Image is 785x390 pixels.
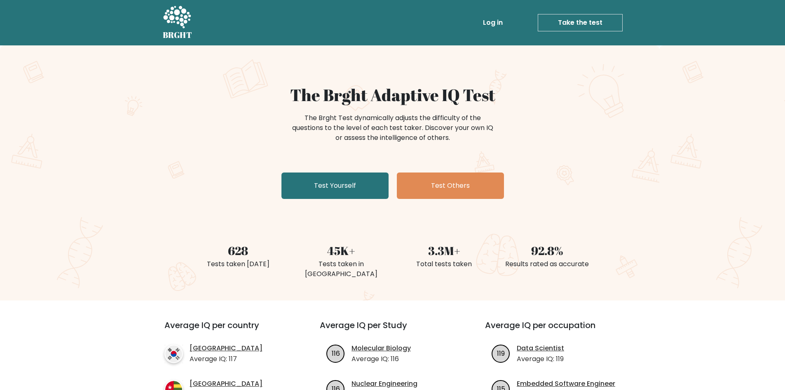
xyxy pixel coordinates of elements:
[517,343,564,353] a: Data Scientist
[517,354,564,364] p: Average IQ: 119
[190,343,262,353] a: [GEOGRAPHIC_DATA]
[190,379,262,389] a: [GEOGRAPHIC_DATA]
[190,354,262,364] p: Average IQ: 117
[163,3,192,42] a: BRGHT
[163,30,192,40] h5: BRGHT
[398,242,491,259] div: 3.3M+
[398,259,491,269] div: Total tests taken
[351,379,417,389] a: Nuclear Engineering
[351,343,411,353] a: Molecular Biology
[351,354,411,364] p: Average IQ: 116
[538,14,623,31] a: Take the test
[192,85,594,105] h1: The Brght Adaptive IQ Test
[497,348,505,358] text: 119
[517,379,615,389] a: Embedded Software Engineer
[485,320,630,340] h3: Average IQ per occupation
[397,173,504,199] a: Test Others
[295,242,388,259] div: 45K+
[164,320,290,340] h3: Average IQ per country
[480,14,506,31] a: Log in
[164,345,183,363] img: country
[290,113,496,143] div: The Brght Test dynamically adjusts the difficulty of the questions to the level of each test take...
[281,173,389,199] a: Test Yourself
[501,242,594,259] div: 92.8%
[320,320,465,340] h3: Average IQ per Study
[332,348,340,358] text: 116
[295,259,388,279] div: Tests taken in [GEOGRAPHIC_DATA]
[192,259,285,269] div: Tests taken [DATE]
[192,242,285,259] div: 628
[501,259,594,269] div: Results rated as accurate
